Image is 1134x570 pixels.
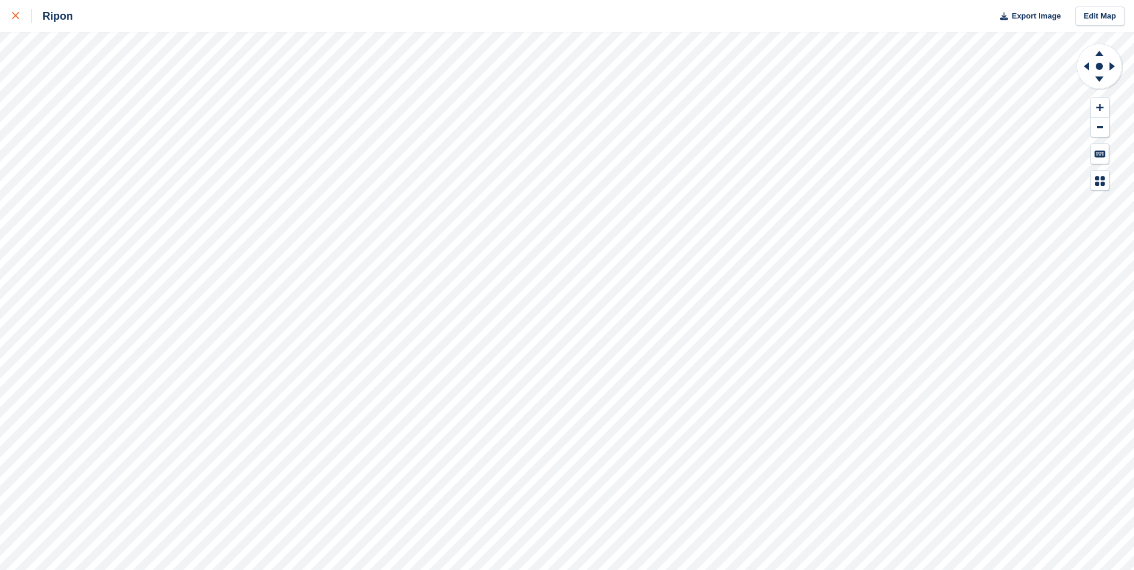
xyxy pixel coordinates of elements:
[1091,98,1109,118] button: Zoom In
[1091,171,1109,191] button: Map Legend
[1011,10,1060,22] span: Export Image
[1075,7,1124,26] a: Edit Map
[1091,118,1109,137] button: Zoom Out
[993,7,1061,26] button: Export Image
[1091,144,1109,164] button: Keyboard Shortcuts
[32,9,73,23] div: Ripon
